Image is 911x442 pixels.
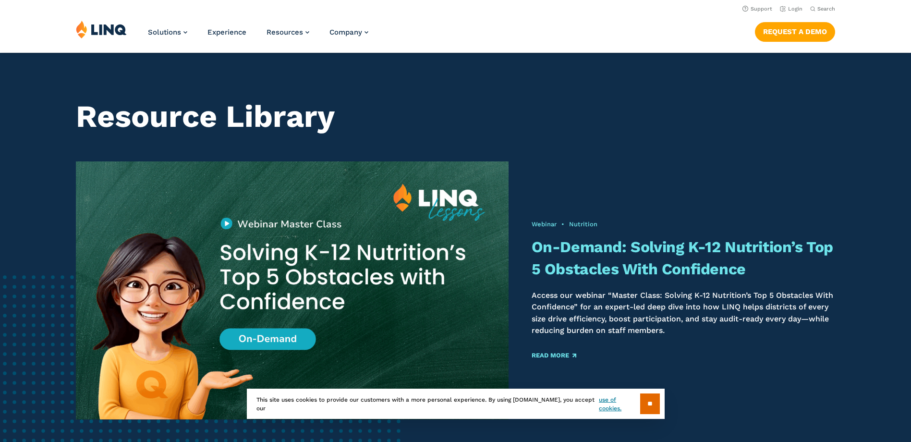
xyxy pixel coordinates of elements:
[247,389,665,419] div: This site uses cookies to provide our customers with a more personal experience. By using [DOMAIN...
[532,220,835,229] div: •
[755,20,835,41] nav: Button Navigation
[817,6,835,12] span: Search
[267,28,309,37] a: Resources
[76,99,835,135] h1: Resource Library
[329,28,368,37] a: Company
[599,395,640,413] a: use of cookies.
[532,238,833,278] a: On-Demand: Solving K-12 Nutrition’s Top 5 Obstacles With Confidence
[532,290,835,336] p: Access our webinar “Master Class: Solving K-12 Nutrition’s Top 5 Obstacles With Confidence” for a...
[755,22,835,41] a: Request a Demo
[148,28,187,37] a: Solutions
[148,28,181,37] span: Solutions
[148,20,368,52] nav: Primary Navigation
[207,28,246,37] a: Experience
[742,6,772,12] a: Support
[780,6,802,12] a: Login
[329,28,362,37] span: Company
[569,221,597,228] a: Nutrition
[76,20,127,38] img: LINQ | K‑12 Software
[532,221,557,228] a: Webinar
[810,5,835,12] button: Open Search Bar
[267,28,303,37] span: Resources
[532,352,576,358] a: Read More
